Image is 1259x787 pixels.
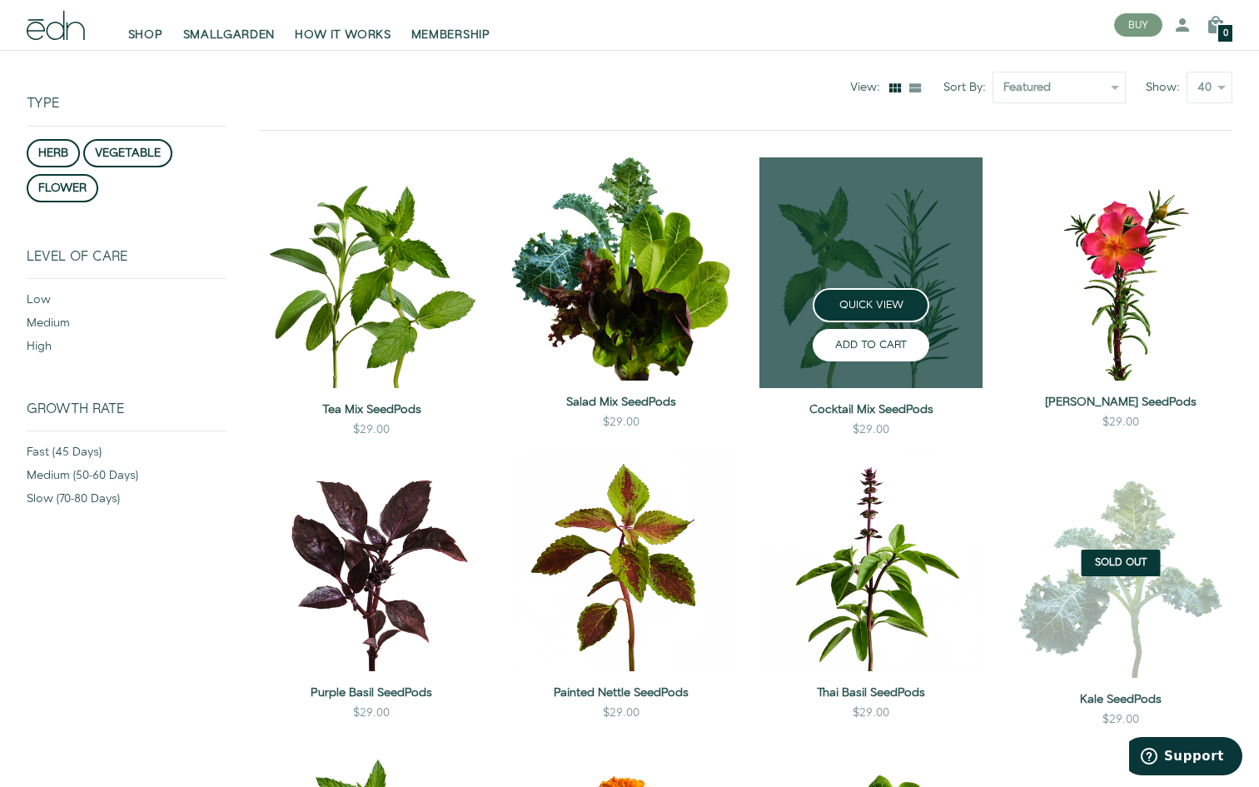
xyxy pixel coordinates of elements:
[285,7,401,43] a: HOW IT WORKS
[183,27,276,43] span: SMALLGARDEN
[603,705,639,721] div: $29.00
[1009,691,1232,708] a: Kale SeedPods
[1223,29,1228,38] span: 0
[260,401,483,418] a: Tea Mix SeedPods
[1129,737,1242,779] iframe: Opens a widget where you can find more information
[813,288,929,322] button: QUICK VIEW
[27,174,98,202] button: flower
[603,414,639,431] div: $29.00
[260,685,483,701] a: Purple Basil SeedPods
[411,27,490,43] span: MEMBERSHIP
[27,249,226,278] div: Level of Care
[510,394,733,411] a: Salad Mix SeedPods
[850,79,887,96] div: View:
[27,45,226,125] div: Type
[1009,157,1232,381] img: Moss Rose SeedPods
[401,7,500,43] a: MEMBERSHIP
[853,705,889,721] div: $29.00
[853,421,889,438] div: $29.00
[27,338,226,361] div: high
[27,315,226,338] div: medium
[295,27,391,43] span: HOW IT WORKS
[759,685,983,701] a: Thai Basil SeedPods
[1095,558,1147,568] span: Sold Out
[510,448,733,671] img: Painted Nettle SeedPods
[943,79,993,96] label: Sort By:
[118,7,173,43] a: SHOP
[27,491,226,514] div: slow (70-80 days)
[510,157,733,381] img: Salad Mix SeedPods
[27,401,226,431] div: Growth Rate
[813,329,929,361] button: ADD TO CART
[510,685,733,701] a: Painted Nettle SeedPods
[759,448,983,671] img: Thai Basil SeedPods
[83,139,172,167] button: vegetable
[353,421,390,438] div: $29.00
[128,27,163,43] span: SHOP
[1102,414,1139,431] div: $29.00
[27,139,80,167] button: herb
[173,7,286,43] a: SMALLGARDEN
[759,401,983,418] a: Cocktail Mix SeedPods
[27,444,226,467] div: fast (45 days)
[27,291,226,315] div: low
[1114,13,1162,37] button: BUY
[1009,448,1232,678] img: Kale SeedPods
[260,157,483,387] img: Tea Mix SeedPods
[260,448,483,671] img: Purple Basil SeedPods
[1146,79,1187,96] label: Show:
[27,467,226,491] div: medium (50-60 days)
[1009,394,1232,411] a: [PERSON_NAME] SeedPods
[1102,711,1139,728] div: $29.00
[353,705,390,721] div: $29.00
